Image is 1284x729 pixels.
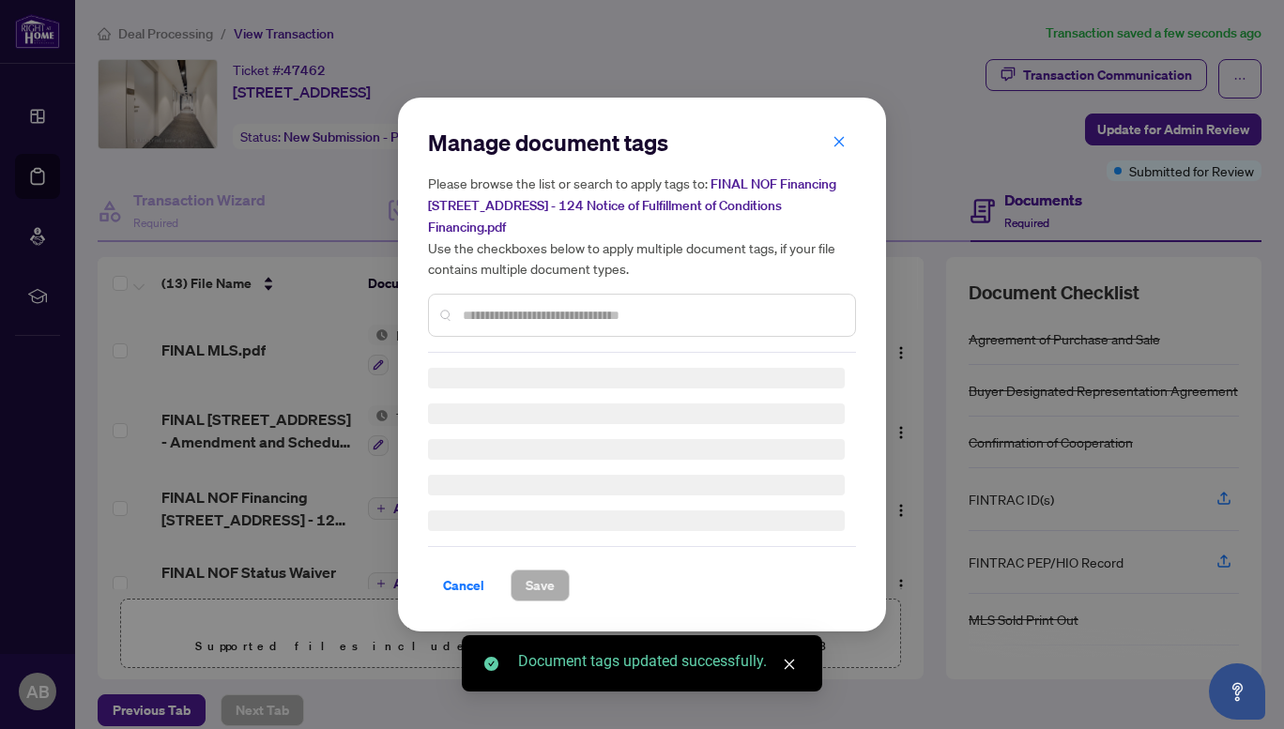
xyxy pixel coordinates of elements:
[1209,663,1265,720] button: Open asap
[428,570,499,601] button: Cancel
[833,135,846,148] span: close
[484,657,498,671] span: check-circle
[518,650,800,673] div: Document tags updated successfully.
[779,654,800,675] a: Close
[511,570,570,601] button: Save
[428,175,836,235] span: FINAL NOF Financing [STREET_ADDRESS] - 124 Notice of Fulfillment of Conditions Financing.pdf
[428,173,856,279] h5: Please browse the list or search to apply tags to: Use the checkboxes below to apply multiple doc...
[443,570,484,600] span: Cancel
[783,658,796,671] span: close
[428,128,856,158] h2: Manage document tags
